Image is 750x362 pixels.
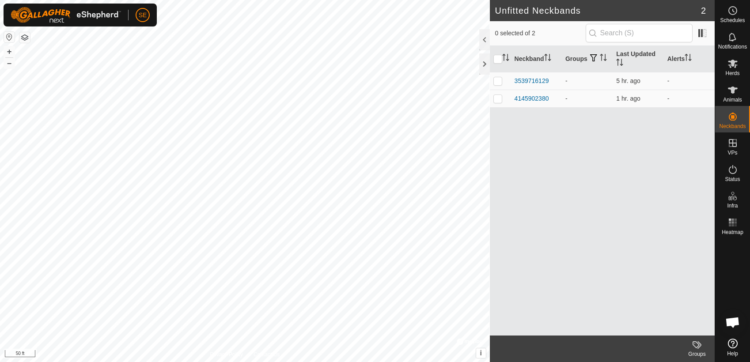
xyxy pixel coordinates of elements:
th: Alerts [664,46,715,72]
div: Groups [679,350,715,358]
p-sorticon: Activate to sort [600,55,607,62]
h2: Unfitted Neckbands [495,5,701,16]
th: Neckband [511,46,562,72]
td: - [664,90,715,107]
span: Animals [723,97,742,102]
td: - [664,72,715,90]
button: + [4,46,15,57]
input: Search (S) [586,24,693,42]
span: Herds [725,71,739,76]
span: 0 selected of 2 [495,29,586,38]
p-sorticon: Activate to sort [544,55,551,62]
span: Status [725,177,740,182]
button: – [4,58,15,68]
a: Contact Us [254,351,280,358]
div: Open chat [720,309,746,336]
span: Neckbands [719,124,746,129]
button: Reset Map [4,32,15,42]
td: - [562,90,613,107]
span: Sep 29, 2025, 8:06 AM [616,77,640,84]
a: Privacy Policy [210,351,243,358]
th: Groups [562,46,613,72]
p-sorticon: Activate to sort [616,60,623,67]
span: Schedules [720,18,745,23]
td: - [562,72,613,90]
p-sorticon: Activate to sort [685,55,692,62]
div: 3539716129 [515,76,549,86]
span: Help [727,351,738,356]
span: Notifications [718,44,747,49]
div: 4145902380 [515,94,549,103]
span: Heatmap [722,230,743,235]
span: SE [139,11,147,20]
span: Sep 29, 2025, 12:06 PM [616,95,640,102]
p-sorticon: Activate to sort [502,55,509,62]
th: Last Updated [613,46,663,72]
span: VPs [727,150,737,155]
button: Map Layers [19,32,30,43]
button: i [476,348,486,358]
span: Infra [727,203,738,208]
a: Help [715,335,750,360]
span: i [480,349,481,357]
img: Gallagher Logo [11,7,121,23]
span: 2 [701,4,706,17]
